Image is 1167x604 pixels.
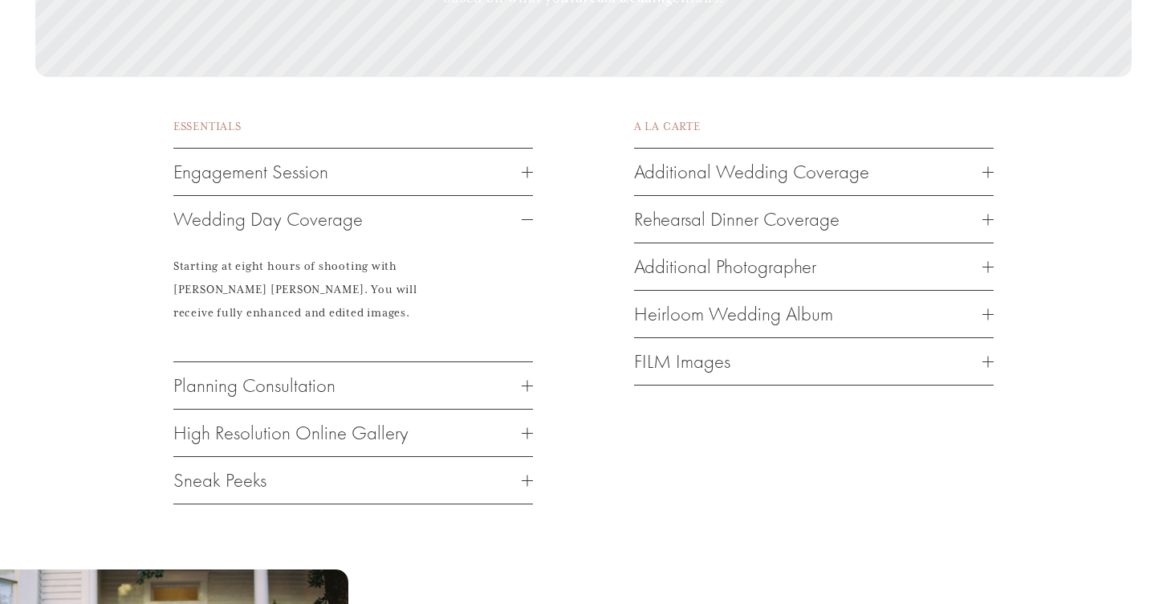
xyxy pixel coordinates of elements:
span: Sneak Peeks [173,469,522,492]
p: Starting at eight hours of shooting with [PERSON_NAME] [PERSON_NAME]. You will receive fully enha... [173,255,425,324]
span: Planning Consultation [173,374,522,397]
span: Additional Photographer [634,255,982,278]
button: High Resolution Online Gallery [173,410,533,456]
span: Engagement Session [173,161,522,183]
span: High Resolution Online Gallery [173,422,522,444]
span: A LA CARTE [634,120,701,133]
span: ESSENTIALS [173,120,242,133]
span: Heirloom Wedding Album [634,303,982,325]
span: Wedding Day Coverage [173,208,522,231]
button: Wedding Day Coverage [173,196,533,243]
span: FILM Images [634,350,982,373]
button: FILM Images [634,338,994,385]
span: Rehearsal Dinner Coverage [634,208,982,231]
button: Rehearsal Dinner Coverage [634,196,994,243]
div: Wedding Day Coverage [173,243,533,361]
button: Additional Photographer [634,243,994,290]
button: Sneak Peeks [173,457,533,504]
button: Additional Wedding Coverage [634,149,994,195]
button: Heirloom Wedding Album [634,291,994,337]
button: Engagement Session [173,149,533,195]
button: Planning Consultation [173,362,533,409]
span: Additional Wedding Coverage [634,161,982,183]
